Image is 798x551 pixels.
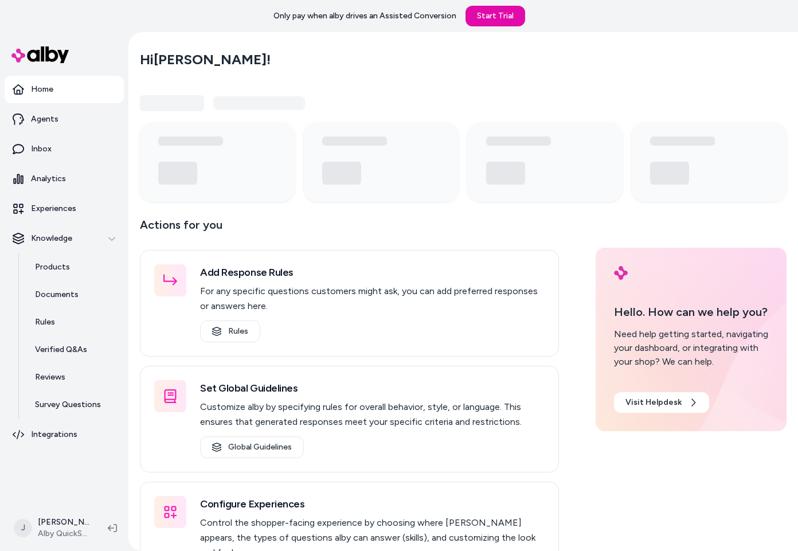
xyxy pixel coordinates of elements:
[465,6,525,26] a: Start Trial
[38,528,89,540] span: Alby QuickStart Store
[24,336,124,364] a: Verified Q&As
[31,233,72,244] p: Knowledge
[5,105,124,133] a: Agents
[35,344,87,355] p: Verified Q&As
[200,400,545,429] p: Customize alby by specifying rules for overall behavior, style, or language. This ensures that ge...
[35,261,70,273] p: Products
[5,195,124,222] a: Experiences
[24,253,124,281] a: Products
[200,284,545,314] p: For any specific questions customers might ask, you can add preferred responses or answers here.
[614,266,628,280] img: alby Logo
[140,216,559,243] p: Actions for you
[614,303,768,321] p: Hello. How can we help you?
[5,421,124,448] a: Integrations
[35,372,65,383] p: Reviews
[38,517,89,528] p: [PERSON_NAME]
[11,46,69,63] img: alby Logo
[24,281,124,308] a: Documents
[200,321,260,342] a: Rules
[273,10,456,22] p: Only pay when alby drives an Assisted Conversion
[200,264,545,280] h3: Add Response Rules
[24,364,124,391] a: Reviews
[31,143,52,155] p: Inbox
[140,51,271,68] h2: Hi [PERSON_NAME] !
[200,380,545,396] h3: Set Global Guidelines
[35,399,101,411] p: Survey Questions
[24,391,124,419] a: Survey Questions
[7,510,99,546] button: J[PERSON_NAME]Alby QuickStart Store
[24,308,124,336] a: Rules
[31,429,77,440] p: Integrations
[200,496,545,512] h3: Configure Experiences
[14,519,32,537] span: J
[35,289,79,300] p: Documents
[614,392,709,413] a: Visit Helpdesk
[31,173,66,185] p: Analytics
[5,76,124,103] a: Home
[35,316,55,328] p: Rules
[31,84,53,95] p: Home
[31,114,58,125] p: Agents
[31,203,76,214] p: Experiences
[5,225,124,252] button: Knowledge
[614,327,768,369] div: Need help getting started, navigating your dashboard, or integrating with your shop? We can help.
[200,436,304,458] a: Global Guidelines
[5,165,124,193] a: Analytics
[5,135,124,163] a: Inbox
